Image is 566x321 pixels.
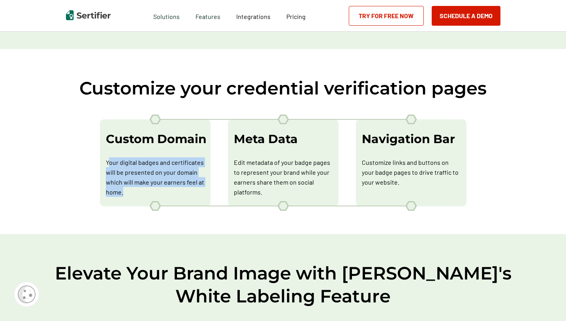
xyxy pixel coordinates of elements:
[527,283,566,321] iframe: Chat Widget
[234,157,333,197] p: Edit metadata of your badge pages to represent your brand while your earners share them on social...
[236,11,271,21] a: Integrations
[18,285,36,303] img: Cookie Popup Icon
[286,13,306,20] span: Pricing
[406,114,417,125] img: List Icon
[66,77,500,100] h2: Customize your credential verification pages
[234,131,333,147] span: Meta Data
[150,201,161,211] img: List Icon
[66,10,111,20] img: Sertifier | Digital Credentialing Platform
[362,157,461,187] p: Customize links and buttons on your badge pages to drive traffic to your website.
[46,262,520,308] h2: Elevate Your Brand Image with [PERSON_NAME]'s White Labeling Feature
[106,157,205,197] p: Your digital badges and certificates will be presented on your domain which will make your earner...
[236,13,271,20] span: Integrations
[349,6,424,26] a: Try for Free Now
[196,11,220,21] span: Features
[406,201,417,211] img: List Icon
[286,11,306,21] a: Pricing
[278,201,289,211] img: List Icon
[106,131,205,147] span: Custom Domain
[150,114,161,125] img: List Icon
[278,114,289,125] img: List Icon
[362,131,461,147] span: Navigation Bar
[432,6,500,26] button: Schedule a Demo
[153,11,180,21] span: Solutions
